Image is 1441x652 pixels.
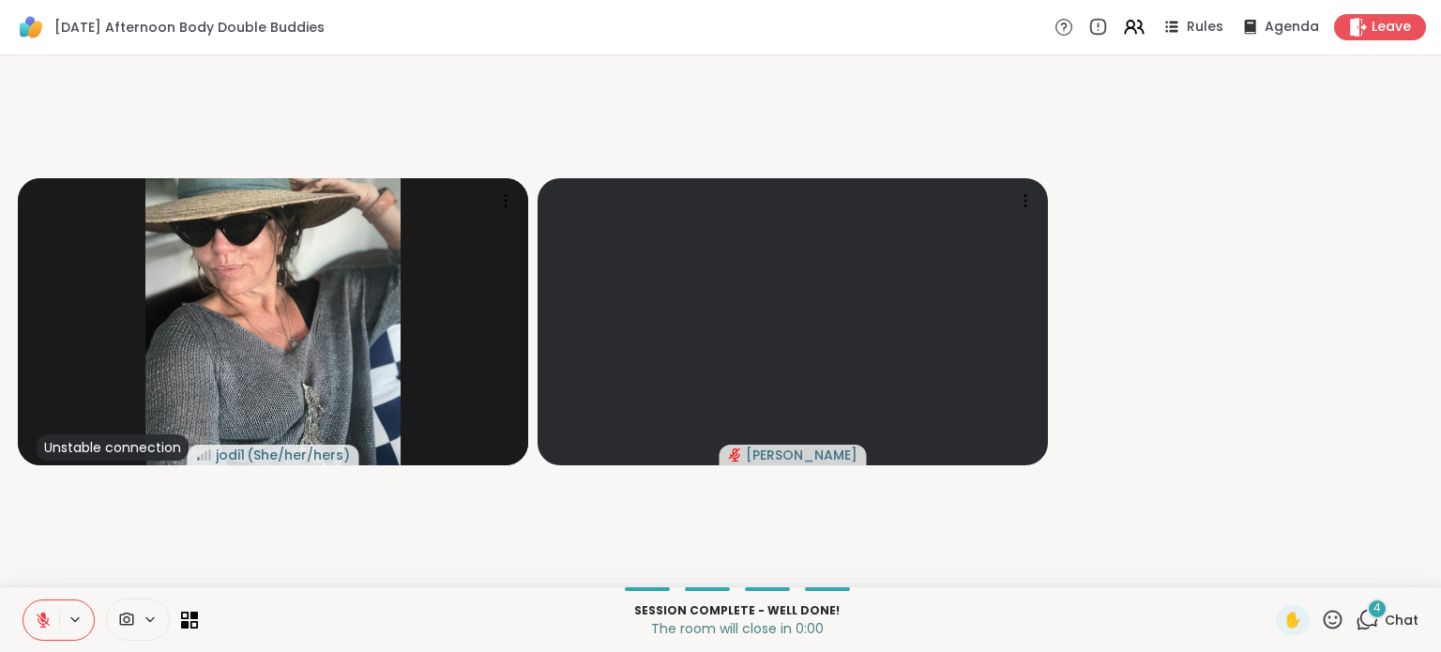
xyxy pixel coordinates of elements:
p: The room will close in 0:00 [209,619,1265,638]
div: Unstable connection [37,434,189,461]
span: audio-muted [729,448,742,462]
img: jodi1 [145,178,401,465]
span: [DATE] Afternoon Body Double Buddies [54,18,325,37]
span: Chat [1385,611,1418,629]
span: Rules [1187,18,1223,37]
span: 4 [1373,600,1381,616]
img: ShareWell Logomark [15,11,47,43]
span: jodi1 [216,446,245,464]
span: ( She/her/hers ) [247,446,350,464]
span: Agenda [1265,18,1319,37]
span: ✋ [1283,609,1302,631]
span: Leave [1372,18,1411,37]
p: Session Complete - well done! [209,602,1265,619]
span: [PERSON_NAME] [746,446,857,464]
